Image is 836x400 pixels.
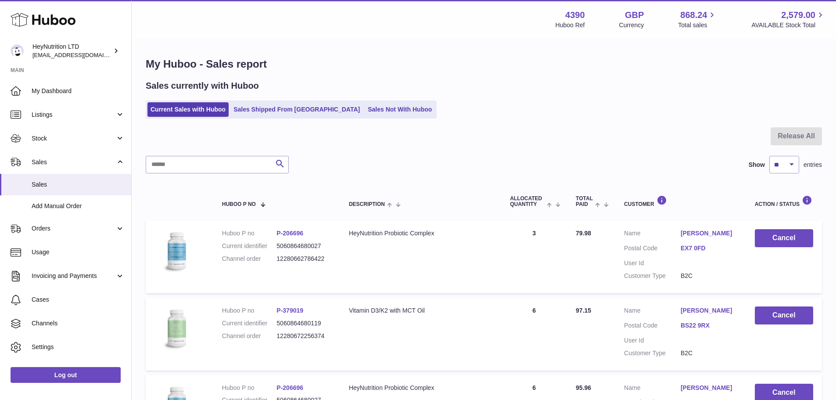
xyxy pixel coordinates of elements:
[755,229,813,247] button: Cancel
[349,384,492,392] div: HeyNutrition Probiotic Complex
[565,9,585,21] strong: 4390
[349,306,492,315] div: Vitamin D3/K2 with MCT Oil
[681,349,737,357] dd: B2C
[276,384,303,391] a: P-206696
[624,272,681,280] dt: Customer Type
[755,306,813,324] button: Cancel
[619,21,644,29] div: Currency
[11,44,24,58] img: internalAdmin-4390@internal.huboo.com
[11,367,121,383] a: Log out
[32,295,125,304] span: Cases
[681,306,737,315] a: [PERSON_NAME]
[154,229,198,273] img: 43901725567703.jpeg
[222,306,277,315] dt: Huboo P no
[751,21,825,29] span: AVAILABLE Stock Total
[624,259,681,267] dt: User Id
[276,319,331,328] dd: 5060864680119
[349,229,492,238] div: HeyNutrition Probiotic Complex
[624,229,681,240] dt: Name
[32,343,125,351] span: Settings
[680,9,707,21] span: 868.24
[349,202,385,207] span: Description
[576,230,591,237] span: 79.98
[576,196,593,207] span: Total paid
[510,196,545,207] span: ALLOCATED Quantity
[222,242,277,250] dt: Current identifier
[576,307,591,314] span: 97.15
[365,102,435,117] a: Sales Not With Huboo
[32,224,115,233] span: Orders
[146,57,822,71] h1: My Huboo - Sales report
[624,195,737,207] div: Customer
[32,87,125,95] span: My Dashboard
[681,384,737,392] a: [PERSON_NAME]
[755,195,813,207] div: Action / Status
[230,102,363,117] a: Sales Shipped From [GEOGRAPHIC_DATA]
[276,230,303,237] a: P-206696
[222,319,277,328] dt: Current identifier
[501,220,567,293] td: 3
[32,202,125,210] span: Add Manual Order
[624,336,681,345] dt: User Id
[276,332,331,340] dd: 12280672256374
[222,332,277,340] dt: Channel order
[681,321,737,330] a: BS22 9RX
[32,319,125,328] span: Channels
[751,9,825,29] a: 2,579.00 AVAILABLE Stock Total
[681,229,737,238] a: [PERSON_NAME]
[222,384,277,392] dt: Huboo P no
[749,161,765,169] label: Show
[146,80,259,92] h2: Sales currently with Huboo
[681,244,737,252] a: EX7 0FD
[624,384,681,394] dt: Name
[32,180,125,189] span: Sales
[556,21,585,29] div: Huboo Ref
[222,255,277,263] dt: Channel order
[781,9,815,21] span: 2,579.00
[32,248,125,256] span: Usage
[32,51,129,58] span: [EMAIL_ADDRESS][DOMAIN_NAME]
[678,9,717,29] a: 868.24 Total sales
[147,102,229,117] a: Current Sales with Huboo
[32,272,115,280] span: Invoicing and Payments
[32,111,115,119] span: Listings
[222,202,256,207] span: Huboo P no
[276,307,303,314] a: P-379019
[32,134,115,143] span: Stock
[678,21,717,29] span: Total sales
[625,9,644,21] strong: GBP
[624,349,681,357] dt: Customer Type
[681,272,737,280] dd: B2C
[222,229,277,238] dt: Huboo P no
[624,321,681,332] dt: Postal Code
[276,242,331,250] dd: 5060864680027
[624,244,681,255] dt: Postal Code
[32,158,115,166] span: Sales
[501,298,567,371] td: 6
[276,255,331,263] dd: 12280662786422
[624,306,681,317] dt: Name
[154,306,198,350] img: 43901725566257.jpg
[32,43,111,59] div: HeyNutrition LTD
[576,384,591,391] span: 95.96
[804,161,822,169] span: entries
